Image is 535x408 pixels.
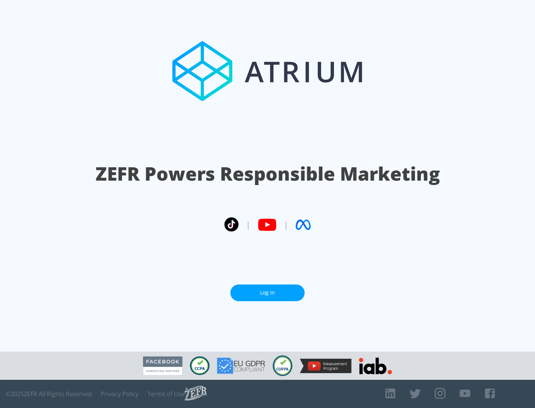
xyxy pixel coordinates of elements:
span: | [284,219,288,230]
img: Facebook Marketing Partner [143,356,182,375]
a: Terms of Use [147,390,185,398]
img: GDPR Compliant [217,358,265,374]
span: © 2025 ZEFR All Rights Reserved [6,390,92,398]
a: Privacy Policy [101,390,139,398]
img: CCPA Compliant [190,356,210,375]
img: IAB [359,358,392,374]
span: | [246,219,250,230]
img: YouTube Measurement Program [300,359,351,373]
h1: ZEFR Powers Responsible Marketing [95,161,440,187]
img: COPPA Compliant [273,355,292,376]
a: Log In [230,284,305,301]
